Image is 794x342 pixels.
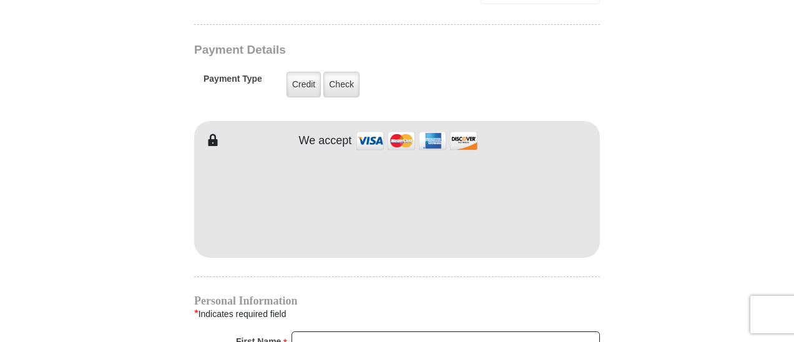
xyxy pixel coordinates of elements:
label: Check [323,72,360,97]
h4: We accept [299,134,352,148]
div: Indicates required field [194,306,600,322]
img: credit cards accepted [355,127,479,154]
h3: Payment Details [194,43,512,57]
h4: Personal Information [194,296,600,306]
label: Credit [287,72,321,97]
h5: Payment Type [203,74,262,90]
